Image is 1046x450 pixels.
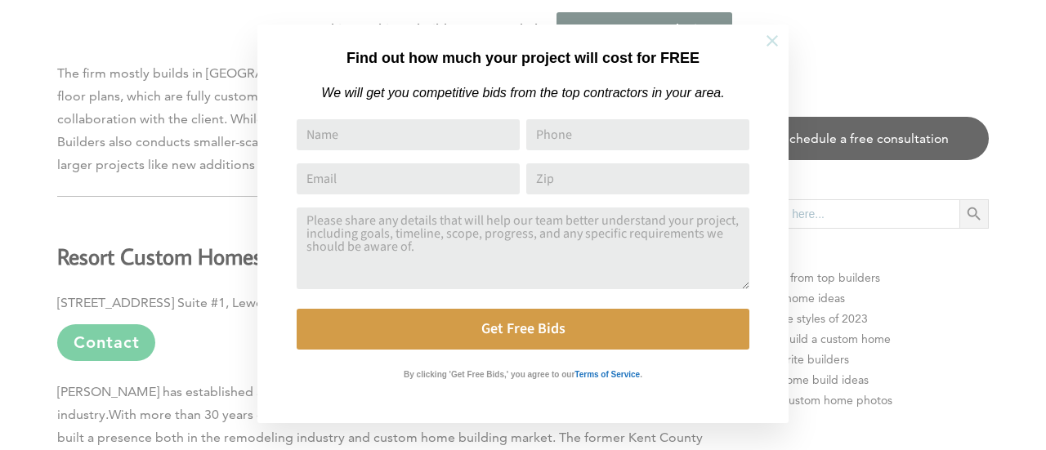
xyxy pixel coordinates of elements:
input: Name [297,119,520,150]
input: Phone [526,119,749,150]
strong: Terms of Service [574,370,640,379]
button: Close [744,12,801,69]
strong: . [640,370,642,379]
strong: Find out how much your project will cost for FREE [346,50,700,66]
input: Email Address [297,163,520,194]
strong: By clicking 'Get Free Bids,' you agree to our [404,370,574,379]
a: Terms of Service [574,366,640,380]
em: We will get you competitive bids from the top contractors in your area. [321,86,724,100]
button: Get Free Bids [297,309,749,350]
iframe: Drift Widget Chat Controller [964,368,1026,430]
textarea: Comment or Message [297,207,749,289]
input: Zip [526,163,749,194]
